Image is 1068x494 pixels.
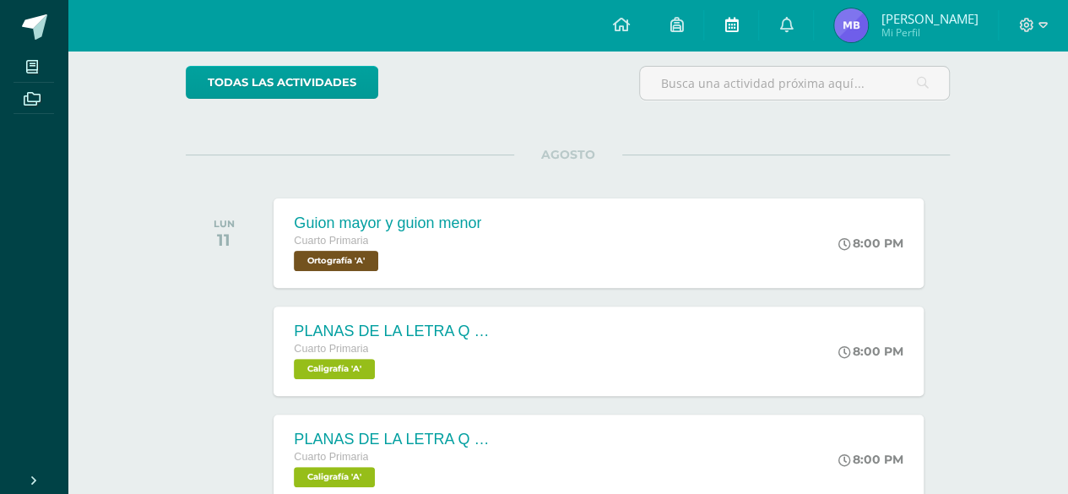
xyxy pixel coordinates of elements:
span: Caligrafía 'A' [294,467,375,487]
span: AGOSTO [514,147,622,162]
div: 8:00 PM [838,344,903,359]
a: todas las Actividades [186,66,378,99]
input: Busca una actividad próxima aquí... [640,67,949,100]
span: Cuarto Primaria [294,451,368,463]
div: 8:00 PM [838,452,903,467]
div: PLANAS DE LA LETRA Q y q mayúscula y minúscula [294,323,496,340]
div: LUN [214,218,235,230]
span: Caligrafía 'A' [294,359,375,379]
div: Guion mayor y guion menor [294,214,481,232]
div: PLANAS DE LA LETRA Q y q mayúscula y minúscula [294,431,496,448]
span: Ortografía 'A' [294,251,378,271]
span: Mi Perfil [881,25,978,40]
div: 11 [214,230,235,250]
div: 8:00 PM [838,236,903,251]
span: [PERSON_NAME] [881,10,978,27]
span: Cuarto Primaria [294,235,368,247]
img: 8c37965e13b425c1f4fb5dbd72a159cc.png [834,8,868,42]
span: Cuarto Primaria [294,343,368,355]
